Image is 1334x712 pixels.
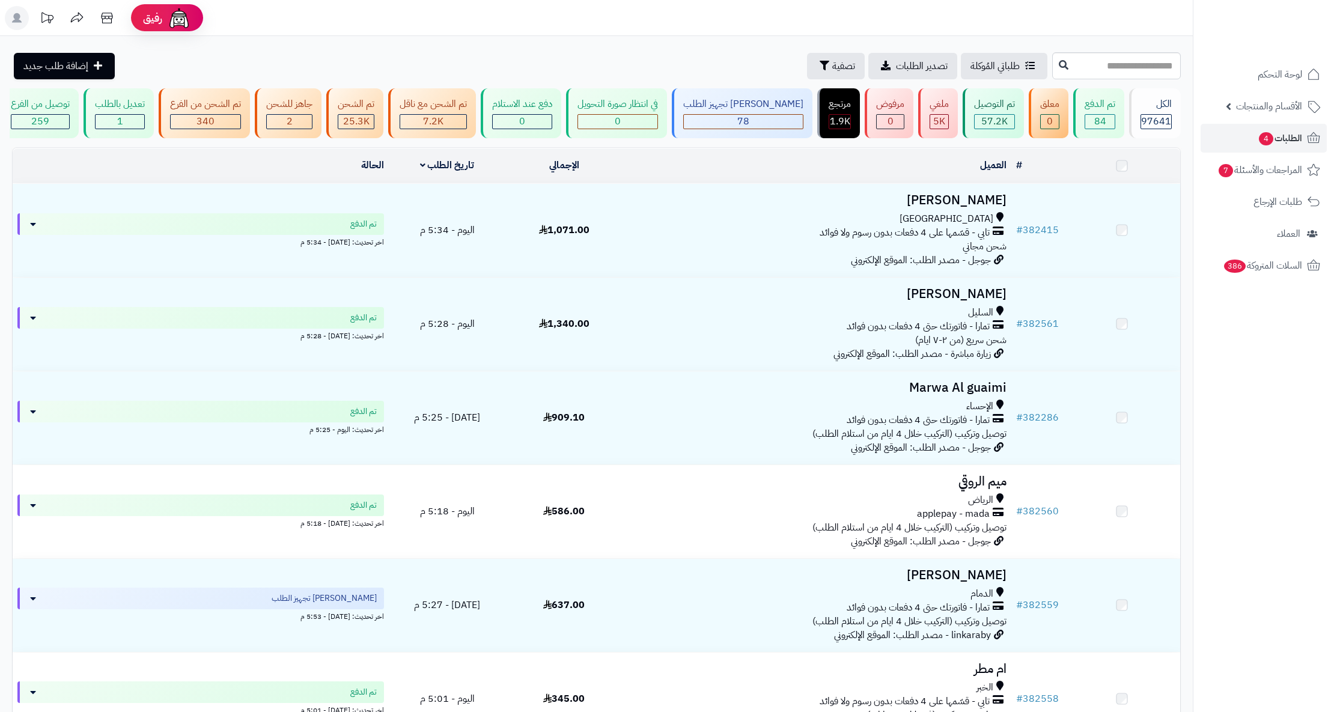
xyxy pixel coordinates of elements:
[578,115,657,129] div: 0
[1085,97,1115,111] div: تم الدفع
[812,520,1007,535] span: توصيل وتركيب (التركيب خلال 4 ايام من استلام الطلب)
[812,614,1007,628] span: توصيل وتركيب (التركيب خلال 4 ايام من استلام الطلب)
[684,115,803,129] div: 78
[156,88,252,138] a: تم الشحن من الفرع 340
[420,504,475,519] span: اليوم - 5:18 م
[17,516,384,529] div: اخر تحديث: [DATE] - 5:18 م
[400,115,466,129] div: 7222
[492,97,552,111] div: دفع عند الاستلام
[1016,504,1023,519] span: #
[350,406,377,418] span: تم الدفع
[812,427,1007,441] span: توصيل وتركيب (التركيب خلال 4 ايام من استلام الطلب)
[930,97,949,111] div: ملغي
[1040,97,1059,111] div: معلق
[1016,598,1023,612] span: #
[1258,66,1302,83] span: لوحة التحكم
[420,158,475,172] a: تاريخ الطلب
[32,6,62,33] a: تحديثات المنصة
[117,114,123,129] span: 1
[915,333,1007,347] span: شحن سريع (من ٢-٧ ايام)
[1201,156,1327,184] a: المراجعات والأسئلة7
[980,158,1007,172] a: العميل
[1016,317,1023,331] span: #
[1094,114,1106,129] span: 84
[974,97,1015,111] div: تم التوصيل
[478,88,564,138] a: دفع عند الاستلام 0
[272,592,377,604] span: [PERSON_NAME] تجهيز الطلب
[1085,115,1115,129] div: 84
[868,53,957,79] a: تصدير الطلبات
[820,695,990,708] span: تابي - قسّمها على 4 دفعات بدون رسوم ولا فوائد
[1016,410,1059,425] a: #382286
[17,609,384,622] div: اخر تحديث: [DATE] - 5:53 م
[81,88,156,138] a: تعديل بالطلب 1
[14,53,115,79] a: إضافة طلب جديد
[420,317,475,331] span: اليوم - 5:28 م
[669,88,815,138] a: [PERSON_NAME] تجهيز الطلب 78
[1071,88,1127,138] a: تم الدفع 84
[627,475,1007,488] h3: ميم الروقي
[1016,410,1023,425] span: #
[17,422,384,435] div: اخر تحديث: اليوم - 5:25 م
[888,114,894,129] span: 0
[1016,158,1022,172] a: #
[968,306,993,320] span: السليل‎
[543,692,585,706] span: 345.00
[23,59,88,73] span: إضافة طلب جديد
[414,410,480,425] span: [DATE] - 5:25 م
[1236,98,1302,115] span: الأقسام والمنتجات
[1223,260,1246,273] span: 386
[627,662,1007,676] h3: ام مطر
[1253,193,1302,210] span: طلبات الإرجاع
[851,253,991,267] span: جوجل - مصدر الطلب: الموقع الإلكتروني
[847,601,990,615] span: تمارا - فاتورتك حتى 4 دفعات بدون فوائد
[1016,598,1059,612] a: #382559
[361,158,384,172] a: الحالة
[961,53,1047,79] a: طلباتي المُوكلة
[539,223,589,237] span: 1,071.00
[627,287,1007,301] h3: [PERSON_NAME]
[420,692,475,706] span: اليوم - 5:01 م
[1016,317,1059,331] a: #382561
[847,320,990,333] span: تمارا - فاتورتك حتى 4 دفعات بدون فوائد
[1259,132,1274,146] span: 4
[1252,27,1323,52] img: logo-2.png
[916,88,960,138] a: ملغي 5K
[1141,114,1171,129] span: 97641
[807,53,865,79] button: تصفية
[627,568,1007,582] h3: [PERSON_NAME]
[266,97,312,111] div: جاهز للشحن
[970,59,1020,73] span: طلباتي المُوكلة
[543,504,585,519] span: 586.00
[970,587,993,601] span: الدمام
[143,11,162,25] span: رفيق
[577,97,658,111] div: في انتظار صورة التحويل
[1201,124,1327,153] a: الطلبات4
[11,97,70,111] div: توصيل من الفرع
[683,97,803,111] div: [PERSON_NAME] تجهيز الطلب
[820,226,990,240] span: تابي - قسّمها على 4 دفعات بدون رسوم ولا فوائد
[1201,219,1327,248] a: العملاء
[350,218,377,230] span: تم الدفع
[564,88,669,138] a: في انتظار صورة التحويل 0
[1016,692,1023,706] span: #
[543,598,585,612] span: 637.00
[1201,187,1327,216] a: طلبات الإرجاع
[386,88,478,138] a: تم الشحن مع ناقل 7.2K
[851,534,991,549] span: جوجل - مصدر الطلب: الموقع الإلكتروني
[829,97,851,111] div: مرتجع
[830,114,850,129] span: 1.9K
[896,59,948,73] span: تصدير الطلبات
[539,317,589,331] span: 1,340.00
[862,88,916,138] a: مرفوض 0
[917,507,990,521] span: applepay - mada
[1141,97,1172,111] div: الكل
[252,88,324,138] a: جاهز للشحن 2
[170,97,241,111] div: تم الشحن من الفرع
[1277,225,1300,242] span: العملاء
[976,681,993,695] span: الخبر
[17,329,384,341] div: اخر تحديث: [DATE] - 5:28 م
[1041,115,1059,129] div: 0
[737,114,749,129] span: 78
[1016,504,1059,519] a: #382560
